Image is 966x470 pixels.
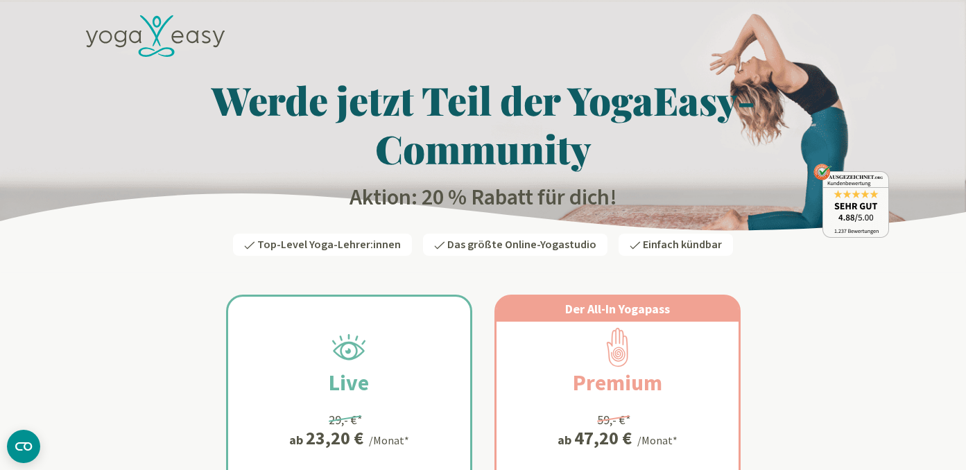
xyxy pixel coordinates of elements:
[257,237,401,252] span: Top-Level Yoga-Lehrer:innen
[78,76,889,173] h1: Werde jetzt Teil der YogaEasy-Community
[558,430,574,449] span: ab
[637,432,678,449] div: /Monat*
[369,432,409,449] div: /Monat*
[813,164,889,238] img: ausgezeichnet_badge.png
[597,410,631,429] div: 59,- €*
[540,366,696,399] h2: Premium
[289,430,306,449] span: ab
[447,237,596,252] span: Das größte Online-Yogastudio
[643,237,722,252] span: Einfach kündbar
[78,184,889,211] h2: Aktion: 20 % Rabatt für dich!
[306,429,363,447] div: 23,20 €
[565,301,670,317] span: Der All-In Yogapass
[574,429,632,447] div: 47,20 €
[295,366,402,399] h2: Live
[329,410,363,429] div: 29,- €*
[7,430,40,463] button: CMP-Widget öffnen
